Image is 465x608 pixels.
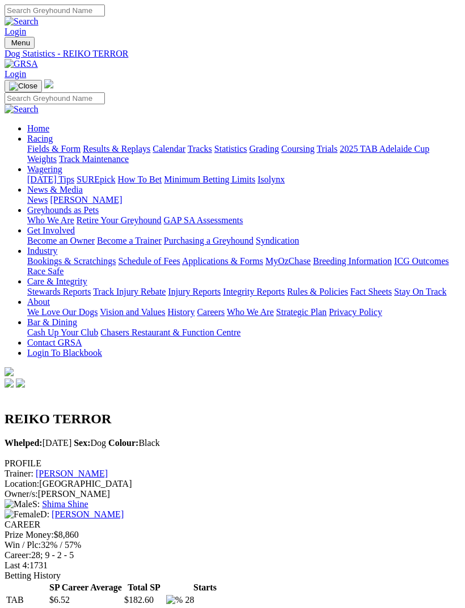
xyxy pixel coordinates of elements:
[27,246,57,256] a: Industry
[167,307,195,317] a: History
[74,438,106,448] span: Dog
[214,144,247,154] a: Statistics
[27,175,460,185] div: Wagering
[27,154,57,164] a: Weights
[227,307,274,317] a: Who We Are
[5,92,105,104] input: Search
[350,287,392,296] a: Fact Sheets
[100,307,165,317] a: Vision and Values
[188,144,212,154] a: Tracks
[27,266,64,276] a: Race Safe
[5,479,460,489] div: [GEOGRAPHIC_DATA]
[77,215,162,225] a: Retire Your Greyhound
[27,317,77,327] a: Bar & Dining
[27,205,99,215] a: Greyhounds as Pets
[5,509,40,520] img: Female
[27,307,460,317] div: About
[5,540,460,550] div: 32% / 57%
[27,287,91,296] a: Stewards Reports
[27,215,74,225] a: Who We Are
[164,236,253,245] a: Purchasing a Greyhound
[118,175,162,184] a: How To Bet
[27,277,87,286] a: Care & Integrity
[5,27,26,36] a: Login
[197,307,225,317] a: Careers
[250,144,279,154] a: Grading
[27,256,460,277] div: Industry
[5,69,26,79] a: Login
[27,236,460,246] div: Get Involved
[5,16,39,27] img: Search
[11,39,30,47] span: Menu
[5,80,42,92] button: Toggle navigation
[5,367,14,376] img: logo-grsa-white.png
[5,438,43,448] b: Whelped:
[27,348,102,358] a: Login To Blackbook
[164,175,255,184] a: Minimum Betting Limits
[27,328,98,337] a: Cash Up Your Club
[27,124,49,133] a: Home
[27,164,62,174] a: Wagering
[316,144,337,154] a: Trials
[5,550,31,560] span: Career:
[59,154,129,164] a: Track Maintenance
[27,287,460,297] div: Care & Integrity
[5,499,32,509] img: Male
[27,297,50,307] a: About
[74,438,90,448] b: Sex:
[5,469,33,478] span: Trainer:
[5,438,71,448] span: [DATE]
[49,582,122,593] th: SP Career Average
[5,104,39,114] img: Search
[27,307,98,317] a: We Love Our Dogs
[6,594,48,606] td: TAB
[27,256,116,266] a: Bookings & Scratchings
[27,338,82,347] a: Contact GRSA
[5,571,460,581] div: Betting History
[5,411,460,427] h2: REIKO TERROR
[44,79,53,88] img: logo-grsa-white.png
[223,287,285,296] a: Integrity Reports
[276,307,327,317] a: Strategic Plan
[93,287,166,296] a: Track Injury Rebate
[182,256,263,266] a: Applications & Forms
[27,134,53,143] a: Racing
[5,499,40,509] span: S:
[5,560,29,570] span: Last 4:
[27,144,460,164] div: Racing
[329,307,382,317] a: Privacy Policy
[5,379,14,388] img: facebook.svg
[27,226,75,235] a: Get Involved
[394,287,446,296] a: Stay On Track
[184,594,225,606] td: 28
[5,540,41,550] span: Win / Plc:
[27,185,83,194] a: News & Media
[124,594,164,606] td: $182.60
[257,175,285,184] a: Isolynx
[166,595,183,605] img: %
[27,236,95,245] a: Become an Owner
[49,594,122,606] td: $6.52
[108,438,138,448] b: Colour:
[184,582,225,593] th: Starts
[394,256,449,266] a: ICG Outcomes
[27,215,460,226] div: Greyhounds as Pets
[5,489,460,499] div: [PERSON_NAME]
[281,144,315,154] a: Coursing
[153,144,185,154] a: Calendar
[97,236,162,245] a: Become a Trainer
[124,582,164,593] th: Total SP
[5,509,49,519] span: D:
[27,195,460,205] div: News & Media
[27,175,74,184] a: [DATE] Tips
[118,256,180,266] a: Schedule of Fees
[5,550,460,560] div: 28; 9 - 2 - 5
[52,509,124,519] a: [PERSON_NAME]
[5,479,39,488] span: Location:
[27,195,48,205] a: News
[5,5,105,16] input: Search
[5,560,460,571] div: 1731
[340,144,429,154] a: 2025 TAB Adelaide Cup
[256,236,299,245] a: Syndication
[27,144,81,154] a: Fields & Form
